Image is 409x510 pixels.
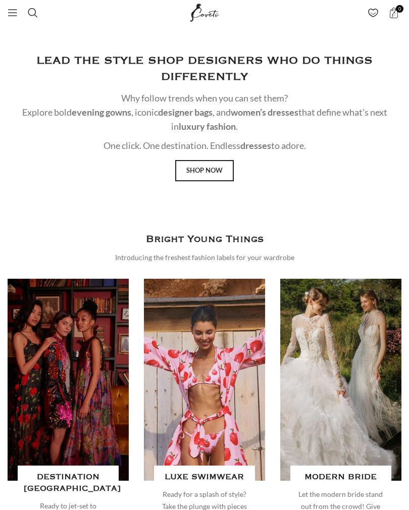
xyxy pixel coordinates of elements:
a: Banner link [8,279,129,481]
p: One click. One destination. Endless to adore. [8,138,401,152]
h2: LEAD THE STYLE SHOP DESIGNERS WHO DO THINGS DIFFERENTLY [8,53,401,86]
strong: dresses [240,140,271,151]
strong: women’s dresses [231,107,298,118]
h4: DESTINATION [GEOGRAPHIC_DATA] [24,472,113,495]
strong: designer bags [158,107,213,118]
strong: evening gowns [72,107,131,118]
a: Site logo [188,8,222,16]
h4: MODERN BRIDE [296,472,385,483]
h4: LUXE SWIMWEAR [160,472,249,483]
a: Shop Now [175,160,234,181]
a: Banner link [144,279,265,481]
p: Why follow trends when you can set them? Explore bold , iconic , and that define what’s next in . [8,91,401,133]
div: My Wishlist [363,3,383,23]
h3: Bright Young Things [146,232,264,247]
a: Open mobile menu [3,3,23,23]
a: Fancy designing your own shoe? | Discover Now [129,29,280,38]
a: 0 [383,3,404,23]
a: Search [23,3,43,23]
span: 0 [396,5,403,13]
a: Banner link [280,279,401,481]
div: Introducing the freshest fashion labels for your wardrobe [115,252,294,263]
strong: luxury fashion [179,121,236,132]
